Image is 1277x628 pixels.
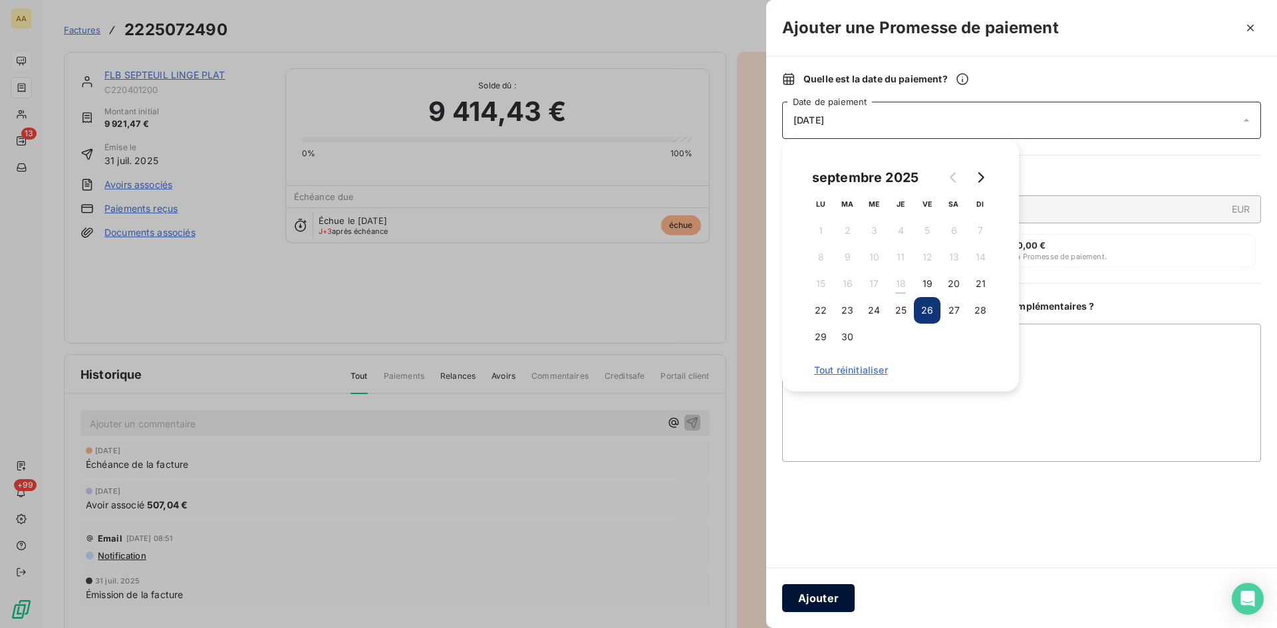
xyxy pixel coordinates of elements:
[803,72,969,86] span: Quelle est la date du paiement ?
[887,244,914,270] button: 11
[834,297,861,324] button: 23
[967,217,994,244] button: 7
[940,244,967,270] button: 13
[914,217,940,244] button: 5
[967,164,994,191] button: Go to next month
[861,217,887,244] button: 3
[834,244,861,270] button: 9
[940,270,967,297] button: 20
[914,297,940,324] button: 26
[887,270,914,297] button: 18
[940,297,967,324] button: 27
[940,191,967,217] th: samedi
[861,244,887,270] button: 10
[807,191,834,217] th: lundi
[940,217,967,244] button: 6
[887,297,914,324] button: 25
[967,270,994,297] button: 21
[861,297,887,324] button: 24
[914,191,940,217] th: vendredi
[807,167,923,188] div: septembre 2025
[782,16,1059,40] h3: Ajouter une Promesse de paiement
[967,244,994,270] button: 14
[807,324,834,350] button: 29
[1232,583,1264,615] div: Open Intercom Messenger
[967,191,994,217] th: dimanche
[914,244,940,270] button: 12
[914,270,940,297] button: 19
[887,191,914,217] th: jeudi
[834,270,861,297] button: 16
[834,191,861,217] th: mardi
[861,191,887,217] th: mercredi
[861,270,887,297] button: 17
[887,217,914,244] button: 4
[967,297,994,324] button: 28
[814,365,987,375] span: Tout réinitialiser
[834,217,861,244] button: 2
[807,244,834,270] button: 8
[940,164,967,191] button: Go to previous month
[1017,240,1046,251] span: 0,00 €
[793,115,824,126] span: [DATE]
[834,324,861,350] button: 30
[807,297,834,324] button: 22
[807,270,834,297] button: 15
[782,584,855,612] button: Ajouter
[807,217,834,244] button: 1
